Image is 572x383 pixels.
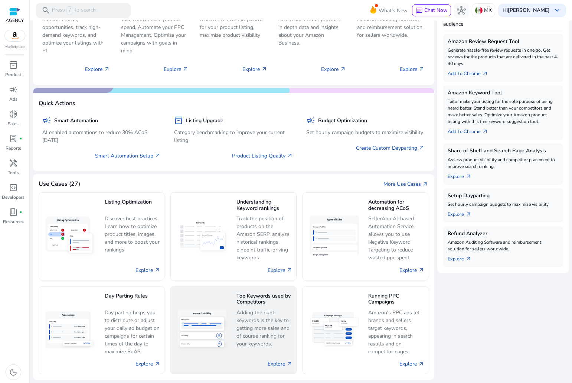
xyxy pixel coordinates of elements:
span: campaign [42,116,51,125]
span: arrow_outward [418,267,424,273]
h4: Use Cases (27) [39,181,80,188]
span: arrow_outward [422,181,428,187]
span: inventory_2 [174,116,183,125]
p: MX [484,4,492,17]
img: Automation for decreasing ACoS [307,212,363,260]
a: Smart Automation Setup [95,152,161,160]
span: fiber_manual_record [19,137,22,140]
a: Explore [135,266,160,274]
button: hub [454,3,469,18]
p: Monitor ASINs, opportunities, track high-demand keywords, and optimize your listings with PI [42,16,110,55]
p: Press to search [52,6,96,14]
h5: Day Parting Rules [105,293,161,306]
img: mx.svg [475,7,483,14]
span: lab_profile [9,134,18,143]
p: Category benchmarking to improve your current listing [174,129,292,144]
p: Hi [503,8,550,13]
h5: Amazon Keyword Tool [448,90,559,96]
span: campaign [9,85,18,94]
a: Explore [399,360,424,368]
p: Explore [321,65,346,73]
p: Explore [242,65,267,73]
img: Understanding Keyword rankings [174,217,231,256]
p: Assess product visibility and competitor placement to improve search ranking. [448,156,559,170]
p: AGENCY [6,17,24,24]
p: Ads [9,96,17,103]
h5: Smart Automation [54,118,98,124]
span: fiber_manual_record [19,211,22,214]
p: Amazon Auditing Software and reimbursement solution for sellers worldwide. [357,16,425,39]
a: Add To Chrome [448,125,494,135]
p: Explore [164,65,189,73]
span: arrow_outward [465,173,471,179]
h5: Listing Optimization [105,199,161,212]
span: Chat Now [424,7,448,14]
span: chat [415,7,423,14]
span: arrow_outward [419,145,425,151]
h5: Automation for decreasing ACoS [368,199,424,212]
a: Explorearrow_outward [448,170,477,180]
h5: Top Keywords used by Competitors [236,293,292,306]
h5: Amazon Review Request Tool [448,39,559,45]
span: arrow_outward [183,66,189,72]
p: Explore [85,65,110,73]
h5: Listing Upgrade [186,118,223,124]
p: Tailor make your listing for the sole purpose of being heard better. Stand better than your compe... [448,98,559,125]
a: Explorearrow_outward [448,252,477,263]
a: Explorearrow_outward [448,208,477,218]
span: arrow_outward [482,71,488,77]
button: chatChat Now [412,4,451,16]
span: arrow_outward [465,256,471,262]
h5: Refund Analyzer [448,231,559,237]
p: Product [5,71,21,78]
span: donut_small [9,110,18,119]
span: arrow_outward [287,267,292,273]
span: campaign [306,116,315,125]
p: Track the position of products on the Amazon SERP, analyze historical rankings, pinpoint traffic-... [236,215,292,262]
span: arrow_outward [419,66,425,72]
img: amazon.svg [5,30,25,41]
span: arrow_outward [287,361,292,367]
span: arrow_outward [104,66,110,72]
h4: Quick Actions [39,100,75,107]
span: arrow_outward [154,361,160,367]
p: Amazon Auditing Software and reimbursement solution for sellers worldwide. [448,239,559,252]
span: arrow_outward [261,66,267,72]
span: What's New [379,4,408,17]
h5: Understanding Keyword rankings [236,199,292,212]
p: Discover relevant keywords for your product listing, maximize product visibility [200,16,267,39]
span: arrow_outward [340,66,346,72]
p: SellerApp's Audit provides in depth data and insights about your Amazon Business. [278,16,346,47]
span: arrow_outward [418,361,424,367]
p: Discover best practices, Learn how to optimize product titles, images, and more to boost your ran... [105,215,161,254]
img: Day Parting Rules [43,308,99,352]
span: hub [457,6,466,15]
img: Listing Optimization [43,214,99,260]
a: Create Custom Dayparting [356,144,425,152]
p: Adding the right keywords is the key to getting more sales and of course ranking for your keywords. [236,309,292,348]
p: AI enabled automations to reduce 30% ACoS [DATE] [42,129,161,144]
a: Product Listing Quality [232,152,293,160]
span: arrow_outward [287,153,293,159]
h5: Running PPC Campaigns [368,293,424,306]
span: inventory_2 [9,61,18,69]
span: book_4 [9,208,18,217]
img: Running PPC Campaigns [307,309,363,351]
h5: Share of Shelf and Search Page Analysis [448,148,559,154]
p: Resources [3,218,24,225]
a: Explore [268,360,292,368]
a: Explore [135,360,160,368]
span: arrow_outward [465,211,471,217]
span: search [42,6,50,15]
p: Reports [6,145,21,152]
span: arrow_outward [154,267,160,273]
p: Explore [400,65,425,73]
img: Top Keywords used by Competitors [174,306,231,354]
p: Marketplace [4,44,25,50]
p: Amazon's PPC ads let brands and sellers target keywords, appearing in search results and on compe... [368,309,424,356]
h5: Setup Dayparting [448,193,559,199]
span: arrow_outward [155,153,161,159]
span: handyman [9,159,18,168]
p: Set hourly campaign budgets to maximize visibility [448,201,559,208]
span: dark_mode [9,368,18,377]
